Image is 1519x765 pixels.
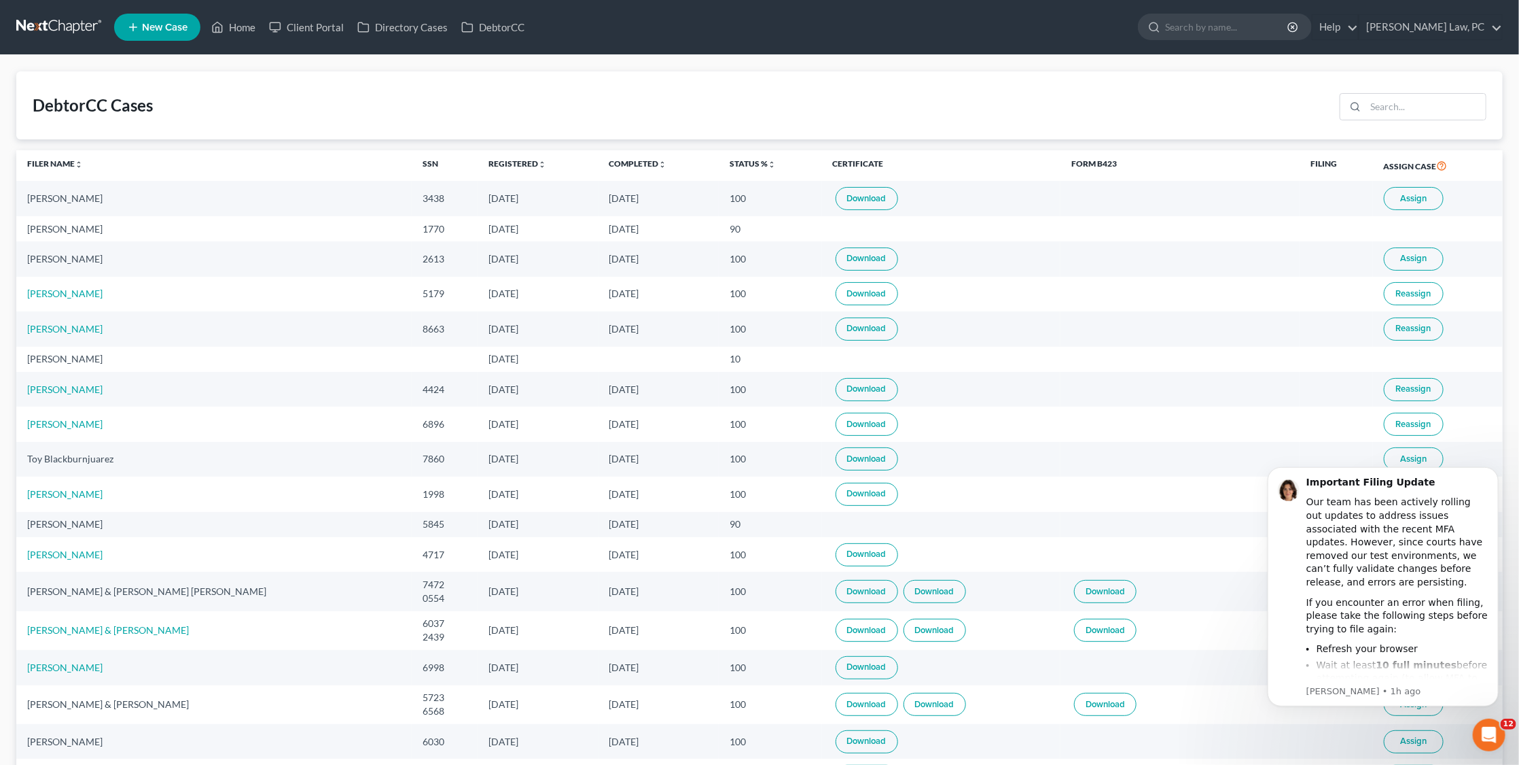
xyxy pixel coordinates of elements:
[1365,94,1486,120] input: Search...
[423,222,467,236] div: 1770
[719,611,822,650] td: 100
[27,662,103,673] a: [PERSON_NAME]
[27,252,401,266] div: [PERSON_NAME]
[659,160,667,169] i: unfold_more
[478,572,598,611] td: [DATE]
[27,698,401,711] div: [PERSON_NAME] & [PERSON_NAME]
[598,181,719,216] td: [DATE]
[423,488,467,501] div: 1998
[478,181,598,216] td: [DATE]
[836,580,898,603] a: Download
[904,619,966,642] a: Download
[598,241,719,276] td: [DATE]
[423,578,467,592] div: 7472
[1165,14,1289,39] input: Search by name...
[478,724,598,759] td: [DATE]
[1396,419,1431,430] span: Reassign
[719,407,822,441] td: 100
[27,158,83,169] a: Filer Nameunfold_more
[478,512,598,537] td: [DATE]
[423,592,467,605] div: 0554
[904,693,966,716] a: Download
[27,418,103,430] a: [PERSON_NAME]
[27,222,401,236] div: [PERSON_NAME]
[1074,580,1137,603] a: Download
[423,691,467,704] div: 5723
[1384,447,1444,471] button: Assign
[836,187,898,210] a: Download
[478,611,598,650] td: [DATE]
[904,580,966,603] a: Download
[27,352,401,366] div: [PERSON_NAME]
[719,442,822,477] td: 100
[1373,150,1503,182] th: Assign Case
[478,477,598,511] td: [DATE]
[719,347,822,372] td: 10
[538,160,546,169] i: unfold_more
[836,693,898,716] a: Download
[719,537,822,572] td: 100
[719,216,822,241] td: 90
[1396,323,1431,334] span: Reassign
[423,548,467,562] div: 4717
[598,685,719,724] td: [DATE]
[27,735,401,749] div: [PERSON_NAME]
[719,181,822,216] td: 100
[423,418,467,431] div: 6896
[598,537,719,572] td: [DATE]
[142,22,187,33] span: New Case
[262,15,351,39] a: Client Portal
[836,378,898,401] a: Download
[598,650,719,685] td: [DATE]
[719,512,822,537] td: 90
[598,611,719,650] td: [DATE]
[719,477,822,511] td: 100
[1060,150,1300,182] th: Form B423
[1473,719,1505,751] iframe: Intercom live chat
[27,488,103,500] a: [PERSON_NAME]
[488,158,546,169] a: Registeredunfold_more
[423,661,467,675] div: 6998
[1247,450,1519,758] iframe: Intercom notifications message
[75,160,83,169] i: unfold_more
[27,452,401,466] div: Toy Blackburnjuarez
[423,617,467,630] div: 6037
[1384,318,1444,341] button: Reassign
[598,407,719,441] td: [DATE]
[33,95,153,116] div: DebtorCC Cases
[478,372,598,407] td: [DATE]
[836,730,898,753] a: Download
[598,512,719,537] td: [DATE]
[1074,619,1137,642] a: Download
[423,287,467,301] div: 5179
[609,158,667,169] a: Completedunfold_more
[719,650,822,685] td: 100
[478,216,598,241] td: [DATE]
[454,15,531,39] a: DebtorCC
[478,442,598,477] td: [DATE]
[423,192,467,205] div: 3438
[1074,693,1137,716] a: Download
[836,656,898,679] a: Download
[423,383,467,396] div: 4424
[27,288,103,299] a: [PERSON_NAME]
[27,624,189,636] a: [PERSON_NAME] & [PERSON_NAME]
[1384,378,1444,401] button: Reassign
[423,322,467,336] div: 8663
[478,685,598,724] td: [DATE]
[598,572,719,611] td: [DATE]
[1396,384,1431,394] span: Reassign
[836,447,898,471] a: Download
[478,347,598,372] td: [DATE]
[730,158,776,169] a: Status %unfold_more
[478,241,598,276] td: [DATE]
[351,15,454,39] a: Directory Cases
[1300,150,1373,182] th: Filing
